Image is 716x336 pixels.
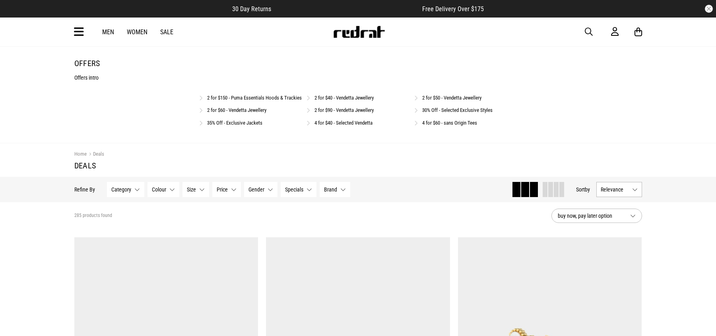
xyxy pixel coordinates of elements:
[320,182,350,197] button: Brand
[287,5,406,13] iframe: Customer reviews powered by Trustpilot
[422,95,481,101] a: 2 for $50 - Vendetta Jewellery
[576,185,590,194] button: Sortby
[422,5,484,13] span: Free Delivery Over $175
[601,186,629,193] span: Relevance
[551,209,642,223] button: buy now, pay later option
[333,26,385,38] img: Redrat logo
[232,5,271,13] span: 30 Day Returns
[74,74,642,81] p: Offers intro
[596,182,642,197] button: Relevance
[111,186,131,193] span: Category
[127,28,147,36] a: Women
[147,182,179,197] button: Colour
[285,186,303,193] span: Specials
[152,186,166,193] span: Colour
[244,182,277,197] button: Gender
[207,95,302,101] a: 2 for $150 - Puma Essentials Hoods & Trackies
[585,186,590,193] span: by
[74,161,642,170] h1: Deals
[102,28,114,36] a: Men
[160,28,173,36] a: Sale
[217,186,228,193] span: Price
[314,95,374,101] a: 2 for $40 - Vendetta Jewellery
[74,59,642,68] h1: Offers
[187,186,196,193] span: Size
[558,211,624,221] span: buy now, pay later option
[212,182,241,197] button: Price
[74,186,95,193] p: Refine By
[422,120,477,126] a: 4 for $60 - sans Origin Tees
[207,120,262,126] a: 35% Off - Exclusive Jackets
[314,107,374,113] a: 2 for $90 - Vendetta Jewellery
[74,213,112,219] span: 285 products found
[422,107,493,113] a: 30% Off - Selected Exclusive Styles
[87,151,104,158] a: Deals
[182,182,209,197] button: Size
[107,182,144,197] button: Category
[314,120,373,126] a: 4 for $40 - Selected Vendetta
[281,182,316,197] button: Specials
[324,186,337,193] span: Brand
[207,107,266,113] a: 2 for $60 - Vendetta Jewellery
[248,186,264,193] span: Gender
[74,151,87,157] a: Home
